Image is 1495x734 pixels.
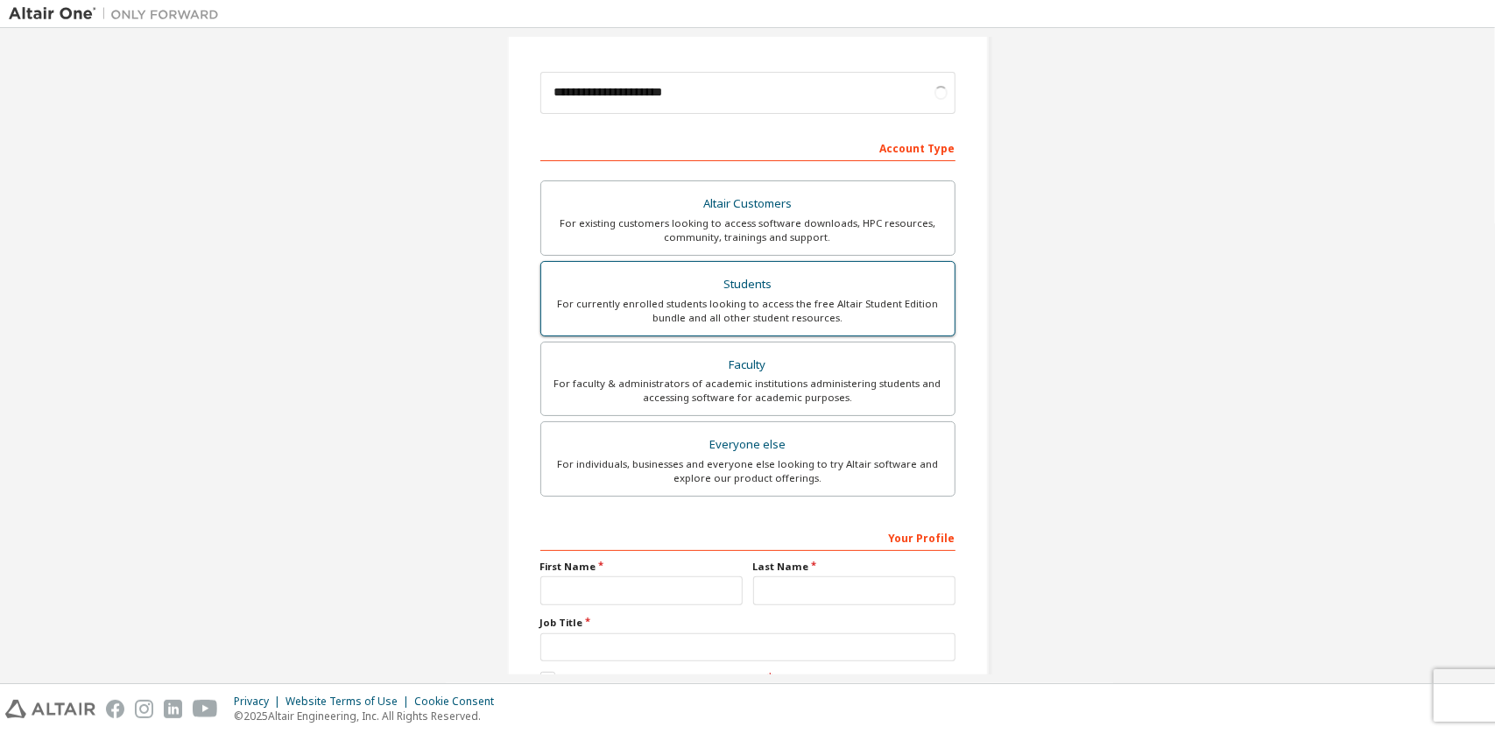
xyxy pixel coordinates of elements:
[540,133,956,161] div: Account Type
[552,457,944,485] div: For individuals, businesses and everyone else looking to try Altair software and explore our prod...
[753,560,956,574] label: Last Name
[135,700,153,718] img: instagram.svg
[414,695,504,709] div: Cookie Consent
[5,700,95,718] img: altair_logo.svg
[620,672,765,687] a: End-User License Agreement
[552,433,944,457] div: Everyone else
[552,353,944,378] div: Faculty
[234,695,286,709] div: Privacy
[234,709,504,723] p: © 2025 Altair Engineering, Inc. All Rights Reserved.
[540,672,765,687] label: I accept the
[106,700,124,718] img: facebook.svg
[164,700,182,718] img: linkedin.svg
[552,377,944,405] div: For faculty & administrators of academic institutions administering students and accessing softwa...
[540,560,743,574] label: First Name
[552,297,944,325] div: For currently enrolled students looking to access the free Altair Student Edition bundle and all ...
[9,5,228,23] img: Altair One
[540,523,956,551] div: Your Profile
[552,272,944,297] div: Students
[552,216,944,244] div: For existing customers looking to access software downloads, HPC resources, community, trainings ...
[552,192,944,216] div: Altair Customers
[193,700,218,718] img: youtube.svg
[540,616,956,630] label: Job Title
[286,695,414,709] div: Website Terms of Use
